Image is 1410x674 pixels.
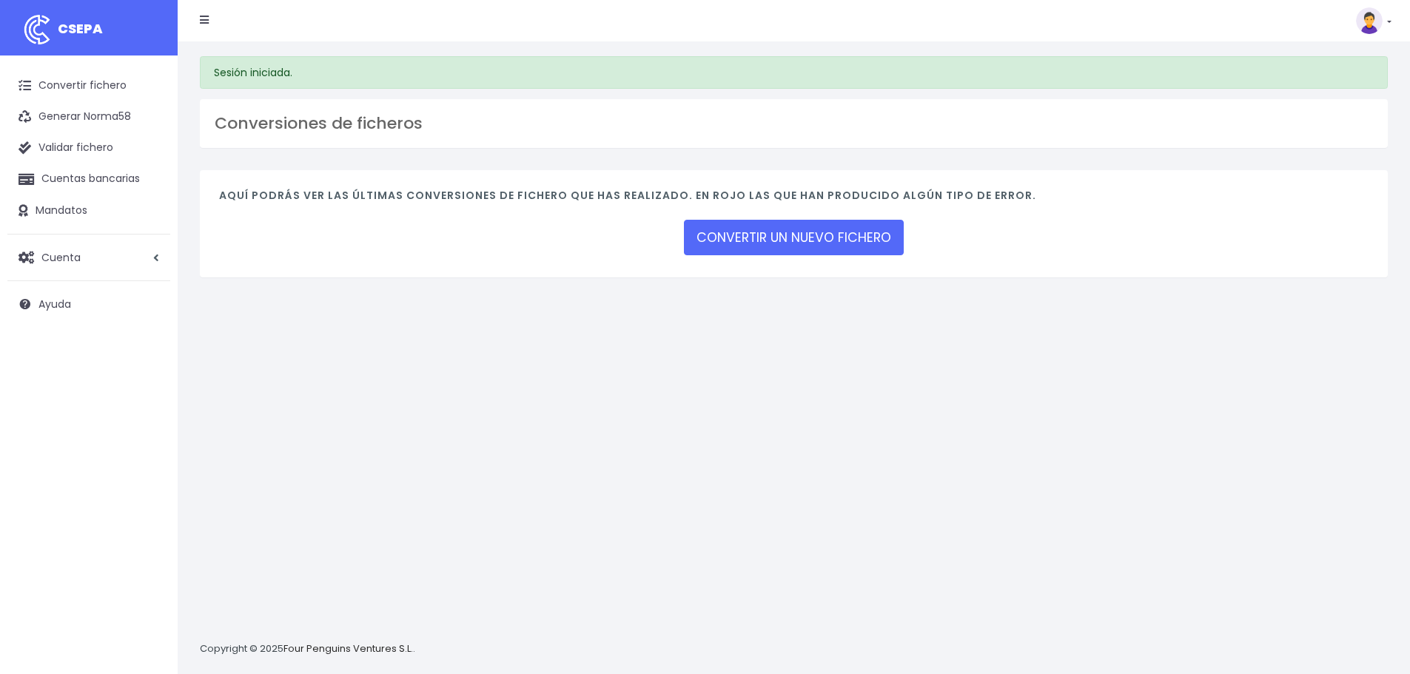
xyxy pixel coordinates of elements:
a: Four Penguins Ventures S.L. [283,641,413,656]
h3: Conversiones de ficheros [215,114,1373,133]
span: Cuenta [41,249,81,264]
img: profile [1356,7,1383,34]
span: Ayuda [38,297,71,311]
a: Cuenta [7,242,170,273]
a: Generar Norma58 [7,101,170,132]
span: CSEPA [58,19,103,38]
div: Sesión iniciada. [200,56,1388,89]
a: Convertir fichero [7,70,170,101]
h4: Aquí podrás ver las últimas conversiones de fichero que has realizado. En rojo las que han produc... [219,189,1369,209]
p: Copyright © 2025 . [200,641,415,657]
a: Validar fichero [7,132,170,164]
a: CONVERTIR UN NUEVO FICHERO [684,220,904,255]
img: logo [19,11,56,48]
a: Ayuda [7,289,170,320]
a: Cuentas bancarias [7,164,170,195]
a: Mandatos [7,195,170,226]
